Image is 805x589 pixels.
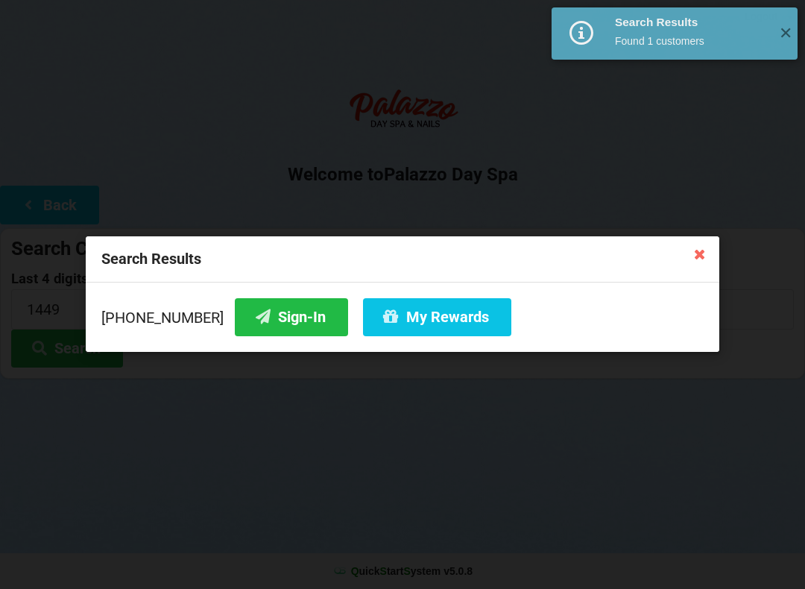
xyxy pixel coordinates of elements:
div: Found 1 customers [615,34,768,48]
button: Sign-In [235,298,348,336]
div: Search Results [615,15,768,30]
div: Search Results [86,236,719,283]
div: [PHONE_NUMBER] [101,298,704,336]
button: My Rewards [363,298,511,336]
